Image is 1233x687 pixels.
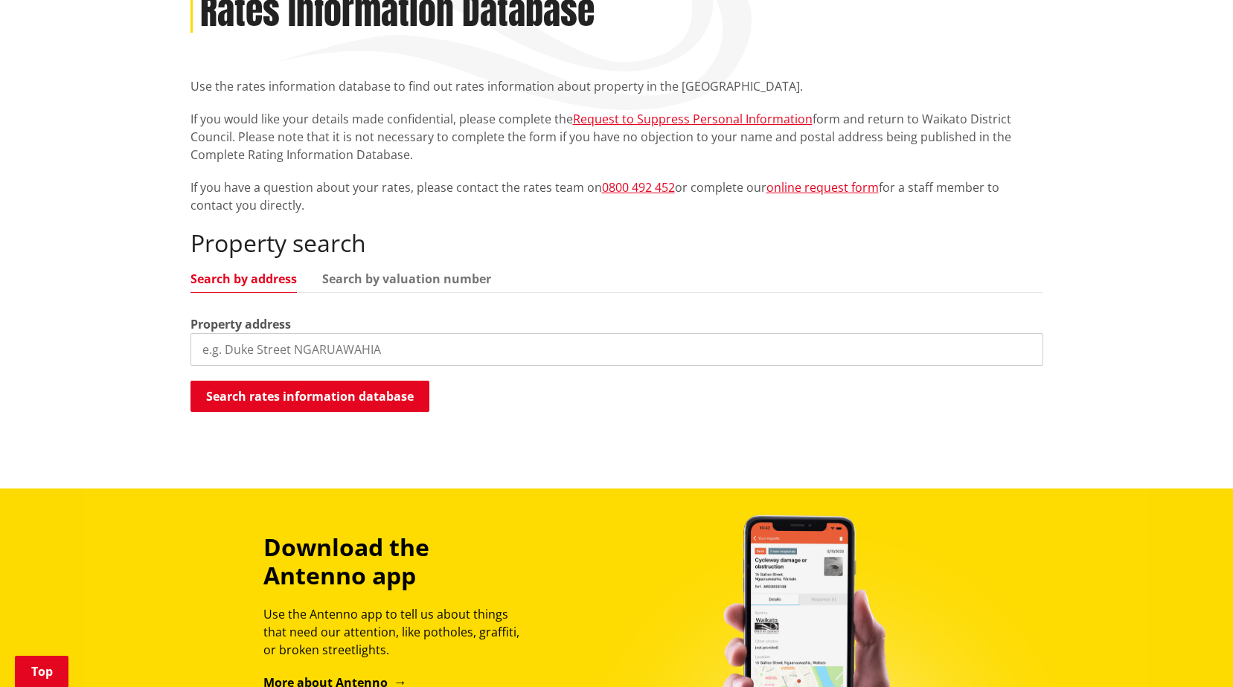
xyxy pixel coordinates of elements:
[190,315,291,333] label: Property address
[602,179,675,196] a: 0800 492 452
[190,381,429,412] button: Search rates information database
[190,77,1043,95] p: Use the rates information database to find out rates information about property in the [GEOGRAPHI...
[190,178,1043,214] p: If you have a question about your rates, please contact the rates team on or complete our for a s...
[573,111,813,127] a: Request to Suppress Personal Information
[190,110,1043,164] p: If you would like your details made confidential, please complete the form and return to Waikato ...
[263,605,533,659] p: Use the Antenno app to tell us about things that need our attention, like potholes, graffiti, or ...
[322,273,491,285] a: Search by valuation number
[190,229,1043,257] h2: Property search
[190,273,297,285] a: Search by address
[190,333,1043,366] input: e.g. Duke Street NGARUAWAHIA
[263,533,533,590] h3: Download the Antenno app
[766,179,879,196] a: online request form
[15,656,68,687] a: Top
